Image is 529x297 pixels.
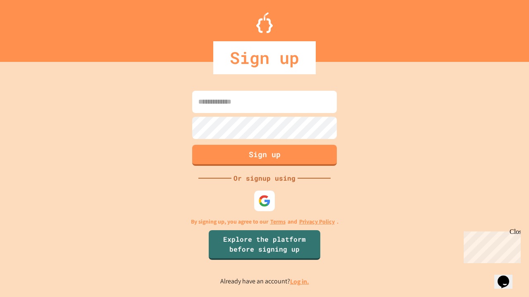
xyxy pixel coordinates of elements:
[494,264,521,289] iframe: chat widget
[270,217,286,226] a: Terms
[209,230,320,260] a: Explore the platform before signing up
[231,173,298,183] div: Or signup using
[299,217,335,226] a: Privacy Policy
[256,12,273,33] img: Logo.svg
[290,277,309,286] a: Log in.
[192,145,337,166] button: Sign up
[460,228,521,263] iframe: chat widget
[191,217,338,226] p: By signing up, you agree to our and .
[258,195,271,207] img: google-icon.svg
[213,41,316,74] div: Sign up
[220,276,309,287] p: Already have an account?
[3,3,57,52] div: Chat with us now!Close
